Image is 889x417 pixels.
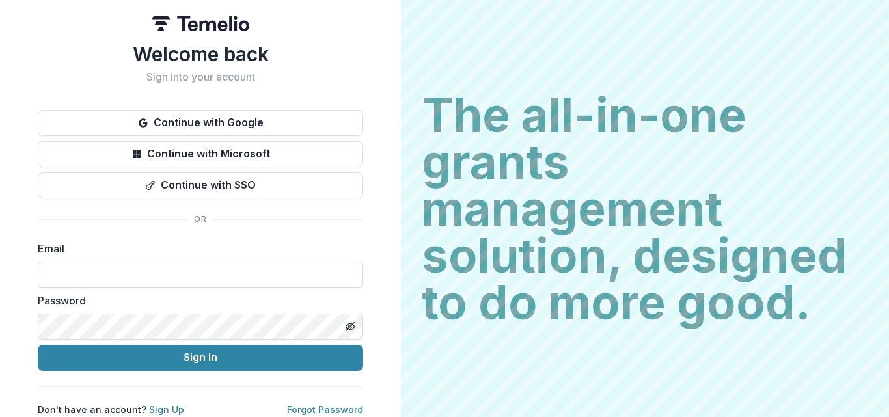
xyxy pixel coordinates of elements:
[38,141,363,167] button: Continue with Microsoft
[149,404,184,415] a: Sign Up
[38,293,355,308] label: Password
[287,404,363,415] a: Forgot Password
[340,316,361,337] button: Toggle password visibility
[38,71,363,83] h2: Sign into your account
[38,110,363,136] button: Continue with Google
[38,345,363,371] button: Sign In
[38,172,363,198] button: Continue with SSO
[152,16,249,31] img: Temelio
[38,42,363,66] h1: Welcome back
[38,403,184,416] p: Don't have an account?
[38,241,355,256] label: Email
